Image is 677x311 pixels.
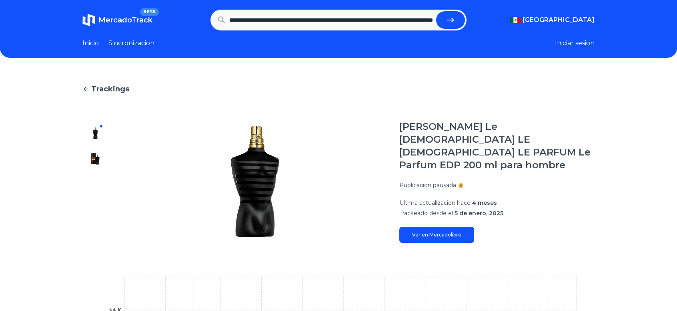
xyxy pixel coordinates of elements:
img: MercadoTrack [82,14,95,26]
img: Mexico [510,17,521,23]
p: Publicacion pausada [399,181,456,189]
img: Jean Paul Gaultier Le Male LE MALE LE PARFUM Le Parfum EDP 200 ml para hombre [89,127,102,139]
h1: [PERSON_NAME] Le [DEMOGRAPHIC_DATA] LE [DEMOGRAPHIC_DATA] LE PARFUM Le Parfum EDP 200 ml para hombre [399,120,595,172]
img: Jean Paul Gaultier Le Male LE MALE LE PARFUM Le Parfum EDP 200 ml para hombre [89,152,102,165]
span: 4 meses [472,199,497,206]
span: BETA [140,8,159,16]
button: Iniciar sesion [555,38,595,48]
span: [GEOGRAPHIC_DATA] [523,15,595,25]
span: Trackeado desde el [399,210,453,217]
span: MercadoTrack [98,16,152,24]
span: 5 de enero, 2025 [455,210,503,217]
span: Ultima actualizacion hace [399,199,471,206]
a: Inicio [82,38,99,48]
a: Ver en Mercadolibre [399,227,474,243]
a: Sincronizacion [108,38,154,48]
a: MercadoTrackBETA [82,14,152,26]
img: Jean Paul Gaultier Le Male LE MALE LE PARFUM Le Parfum EDP 200 ml para hombre [124,120,383,243]
span: Trackings [91,83,129,95]
button: [GEOGRAPHIC_DATA] [510,15,595,25]
a: Trackings [82,83,595,95]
